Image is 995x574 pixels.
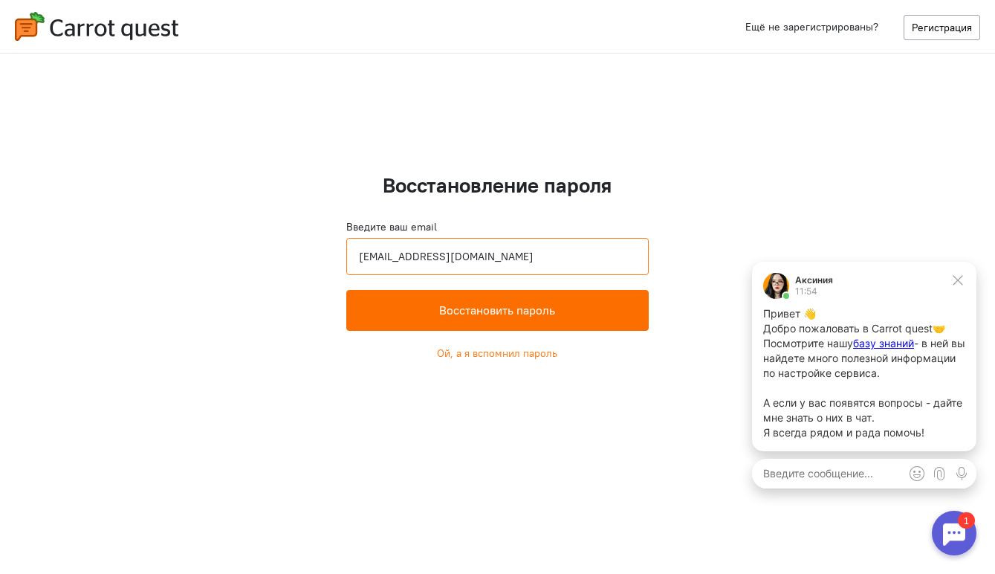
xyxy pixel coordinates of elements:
a: Ой, а я вспомнил пароль [437,346,557,360]
img: carrot-quest-logo.svg [15,12,178,41]
span: Посмотрите нашу [26,83,116,96]
span: Я всегда рядом и рада помочь! [26,172,187,185]
a: Регистрация [904,15,980,40]
span: - в ней вы найдете много полезной информации по настройке сервиса. [26,83,228,126]
div: Аксиния [58,22,96,31]
div: 1 [33,9,51,25]
span: Ещё не зарегистрированы? [745,20,878,33]
strong: Восстановление пароля [383,172,612,199]
button: Голосовое сообщение [213,209,236,231]
input: Электронная почта [346,238,648,275]
span: Привет 👋 [26,54,79,66]
span: А если у вас появятся вопросы - дайте мне знать о них в чат. [26,143,225,170]
button: Восстановить пароль [346,290,648,331]
div: 11:54 [58,33,96,42]
a: базу знаний [116,83,177,96]
label: Введите ваш email [346,219,437,234]
span: Добро пожаловать в Carrot quest🤝 [26,68,208,81]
